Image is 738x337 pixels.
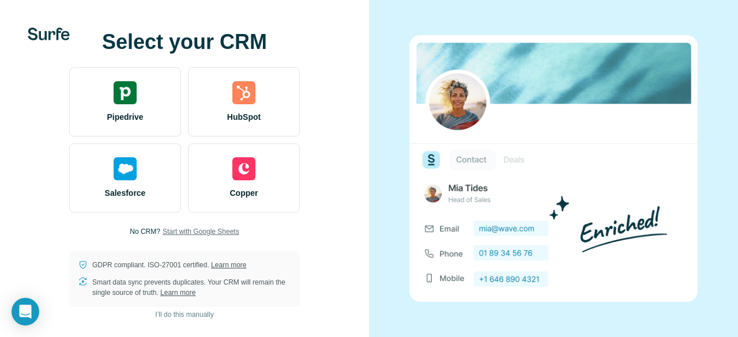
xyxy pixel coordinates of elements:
[163,226,239,237] button: Start with Google Sheets
[147,306,221,323] button: I’ll do this manually
[69,31,300,54] h1: Select your CRM
[107,111,143,123] span: Pipedrive
[92,277,291,298] p: Smart data sync prevents duplicates. Your CRM will remain the single source of truth.
[232,157,255,180] img: copper's logo
[227,111,261,123] span: HubSpot
[160,289,195,297] a: Learn more
[130,226,160,237] p: No CRM?
[12,298,39,325] div: Open Intercom Messenger
[105,187,146,199] span: Salesforce
[92,260,246,270] p: GDPR compliant. ISO-27001 certified.
[232,81,255,104] img: hubspot's logo
[230,187,258,199] span: Copper
[114,81,137,104] img: pipedrive's logo
[409,35,698,302] img: none image
[28,28,70,40] img: Surfe's logo
[155,309,213,320] span: I’ll do this manually
[114,157,137,180] img: salesforce's logo
[211,261,246,269] a: Learn more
